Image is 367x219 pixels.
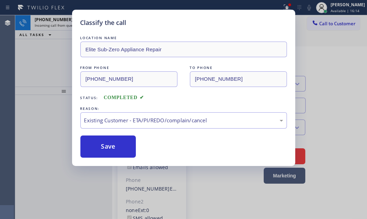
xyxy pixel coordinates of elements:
div: TO PHONE [190,64,287,71]
div: Existing Customer - ETA/PI/REDO/complain/cancel [84,116,283,124]
div: REASON: [80,105,287,112]
span: Status: [80,95,98,100]
input: To phone [190,71,287,87]
div: FROM PHONE [80,64,177,71]
div: LOCATION NAME [80,34,287,42]
button: Save [80,135,136,158]
h5: Classify the call [80,18,126,27]
span: COMPLETED [104,95,144,100]
input: From phone [80,71,177,87]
